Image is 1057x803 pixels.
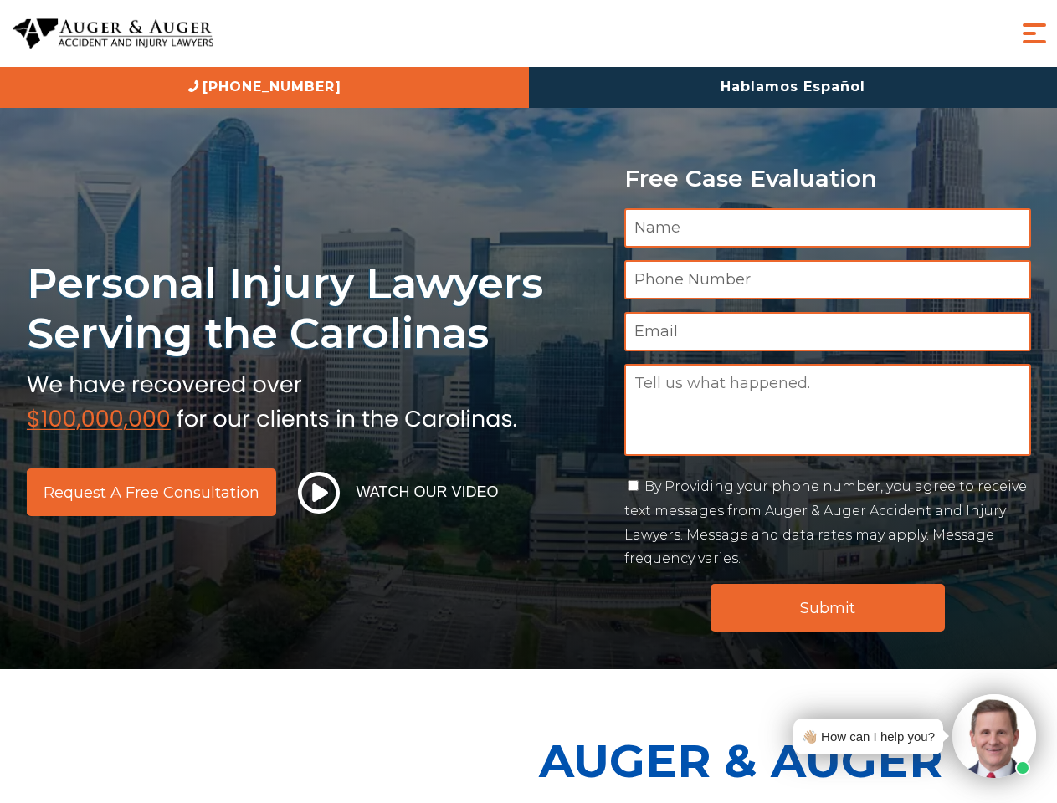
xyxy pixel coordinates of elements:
[293,471,504,514] button: Watch Our Video
[624,166,1031,192] p: Free Case Evaluation
[13,18,213,49] img: Auger & Auger Accident and Injury Lawyers Logo
[624,312,1031,351] input: Email
[952,694,1036,778] img: Intaker widget Avatar
[27,367,517,431] img: sub text
[27,258,604,359] h1: Personal Injury Lawyers Serving the Carolinas
[624,260,1031,299] input: Phone Number
[711,584,945,632] input: Submit
[802,725,935,748] div: 👋🏼 How can I help you?
[624,208,1031,248] input: Name
[27,468,276,516] a: Request a Free Consultation
[44,485,259,500] span: Request a Free Consultation
[1018,17,1051,50] button: Menu
[539,719,1048,802] p: Auger & Auger
[624,478,1027,566] label: By Providing your phone number, you agree to receive text messages from Auger & Auger Accident an...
